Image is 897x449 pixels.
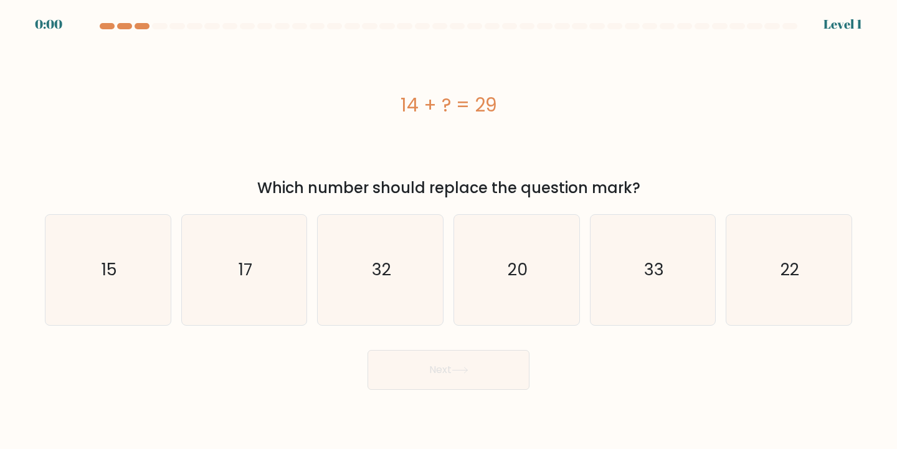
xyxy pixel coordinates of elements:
[644,258,664,281] text: 33
[35,15,62,34] div: 0:00
[52,177,845,199] div: Which number should replace the question mark?
[102,258,117,281] text: 15
[781,258,799,281] text: 22
[239,258,252,281] text: 17
[45,91,852,119] div: 14 + ? = 29
[823,15,862,34] div: Level 1
[508,258,528,281] text: 20
[372,258,391,281] text: 32
[368,350,529,390] button: Next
